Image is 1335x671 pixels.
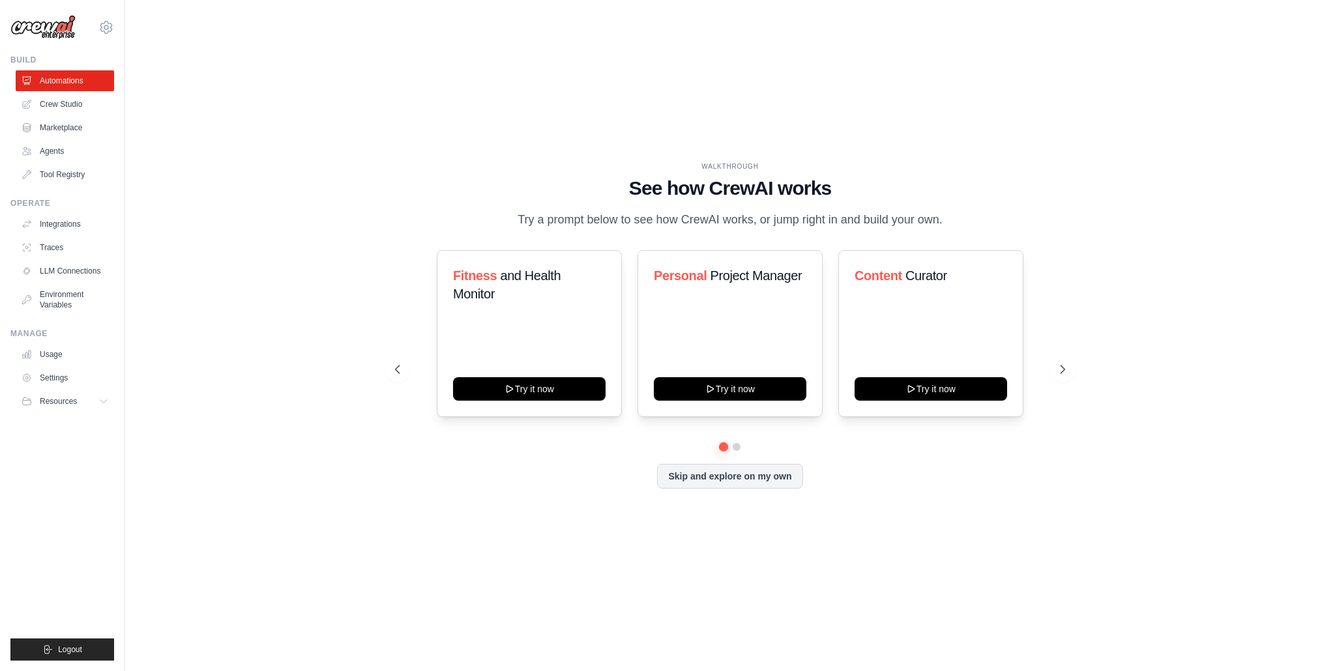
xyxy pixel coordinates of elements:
span: Content [855,268,902,283]
h1: See how CrewAI works [395,177,1064,200]
a: Traces [16,237,114,258]
button: Try it now [453,377,606,401]
span: Logout [58,644,82,655]
span: Curator [905,268,947,283]
a: Settings [16,367,114,388]
span: and Health Monitor [453,268,561,301]
a: Tool Registry [16,164,114,185]
span: Personal [654,268,707,283]
button: Resources [16,391,114,412]
iframe: Chat Widget [1270,608,1335,671]
p: Try a prompt below to see how CrewAI works, or jump right in and build your own. [511,210,949,229]
button: Logout [10,638,114,661]
a: Integrations [16,214,114,235]
span: Resources [40,396,77,407]
a: Automations [16,70,114,91]
button: Try it now [855,377,1007,401]
div: Operate [10,198,114,208]
a: LLM Connections [16,261,114,281]
a: Usage [16,344,114,365]
div: Manage [10,328,114,339]
button: Skip and explore on my own [657,464,802,489]
span: Fitness [453,268,497,283]
div: WALKTHROUGH [395,162,1064,171]
a: Crew Studio [16,94,114,115]
a: Marketplace [16,117,114,138]
div: Build [10,55,114,65]
a: Agents [16,141,114,162]
a: Environment Variables [16,284,114,315]
img: Logo [10,15,76,40]
span: Project Manager [711,268,802,283]
button: Try it now [654,377,806,401]
div: 채팅 위젯 [1270,608,1335,671]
